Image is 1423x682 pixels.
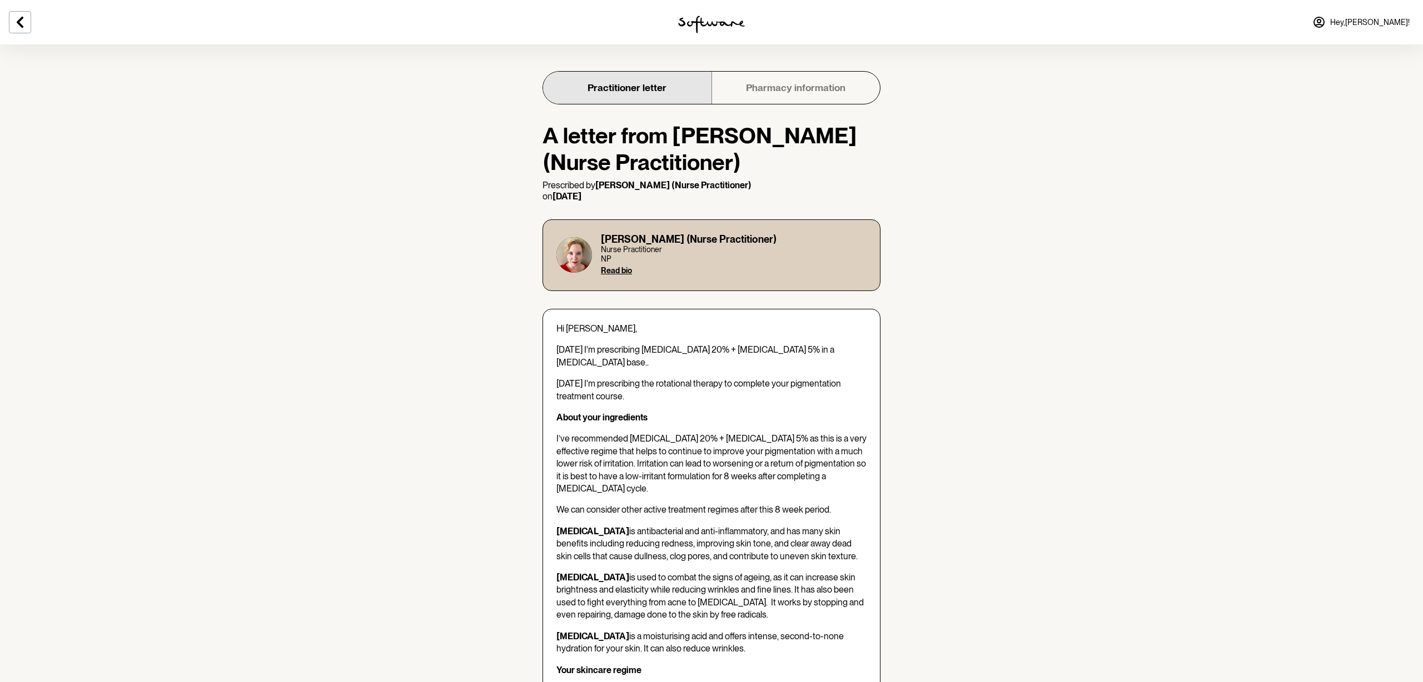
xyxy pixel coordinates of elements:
[556,526,858,561] span: is antibacterial and anti-inflammatory, and has many skin benefits including reducing redness, im...
[595,180,752,190] strong: [PERSON_NAME] (Nurse Practitioner)
[556,323,637,334] span: Hi [PERSON_NAME],
[556,344,834,367] span: [DATE] I'm prescribing [MEDICAL_DATA] 20% + [MEDICAL_DATA] 5% in a [MEDICAL_DATA] base..
[556,572,864,620] span: is used to combat the signs of ageing, as it can increase skin brightness and elasticity while re...
[556,665,641,675] strong: Your skincare regime
[556,378,841,401] span: [DATE] I'm prescribing the rotational therapy to complete your pigmentation treatment course.
[1306,9,1416,36] a: Hey,[PERSON_NAME]!
[601,266,632,275] button: Read bio
[601,245,777,254] p: Nurse Practitioner
[556,433,867,494] span: I’ve recommended [MEDICAL_DATA] 20% + [MEDICAL_DATA] 5% as this is a very effective regime that h...
[556,631,844,654] span: is a moisturising acid and offers intense, second-to-none hydration for your skin. It can also re...
[543,122,880,175] h2: A letter from [PERSON_NAME] (Nurse Practitioner)
[543,180,880,190] p: Prescribed by
[556,631,629,641] strong: [MEDICAL_DATA]
[553,191,581,202] strong: [DATE]
[543,191,880,202] p: on
[543,72,711,104] a: Practitioner letter
[601,233,777,245] p: [PERSON_NAME] (Nurse Practitioner)
[556,504,831,515] span: We can consider other active treatment regimes after this 8 week period.
[556,526,629,536] strong: [MEDICAL_DATA]
[601,254,777,264] p: NP
[1330,18,1410,27] span: Hey, [PERSON_NAME] !
[556,572,629,583] strong: [MEDICAL_DATA]
[678,16,745,33] img: software logo
[711,72,880,104] a: Pharmacy information
[556,412,648,423] strong: About your ingredients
